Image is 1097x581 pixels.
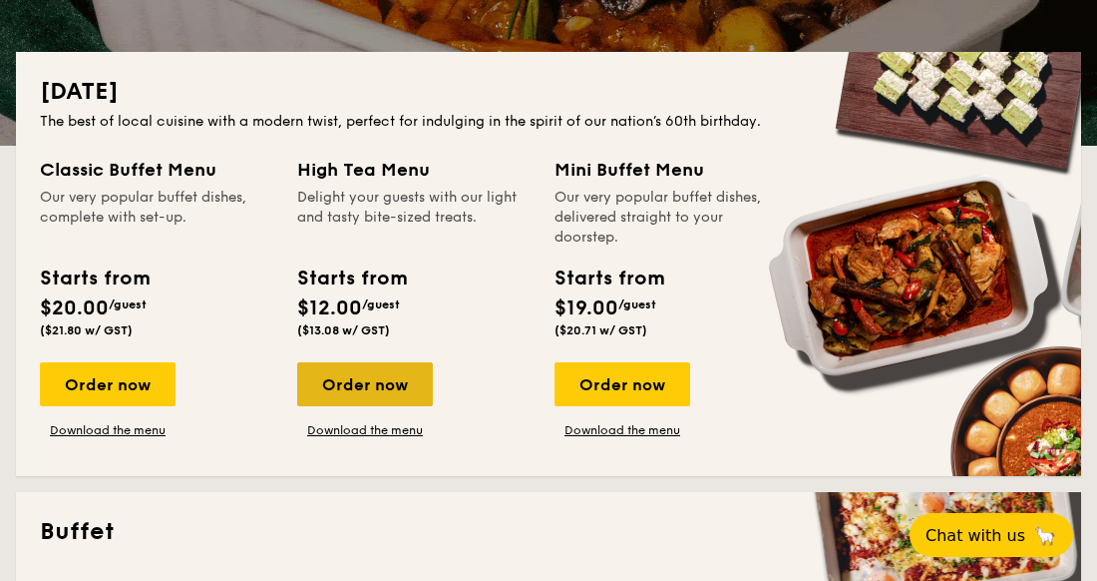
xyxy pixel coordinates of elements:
[925,526,1025,545] span: Chat with us
[40,362,176,406] div: Order now
[297,422,433,438] a: Download the menu
[1033,524,1057,547] span: 🦙
[40,156,273,184] div: Classic Buffet Menu
[40,188,273,248] div: Our very popular buffet dishes, complete with set-up.
[40,112,1057,132] div: The best of local cuisine with a modern twist, perfect for indulging in the spirit of our nation’...
[554,188,788,248] div: Our very popular buffet dishes, delivered straight to your doorstep.
[618,297,656,311] span: /guest
[40,296,109,320] span: $20.00
[554,323,647,337] span: ($20.71 w/ GST)
[554,264,663,293] div: Starts from
[297,323,390,337] span: ($13.08 w/ GST)
[554,422,690,438] a: Download the menu
[40,76,1057,108] h2: [DATE]
[109,297,147,311] span: /guest
[297,188,531,248] div: Delight your guests with our light and tasty bite-sized treats.
[297,362,433,406] div: Order now
[297,296,362,320] span: $12.00
[40,516,1057,548] h2: Buffet
[554,362,690,406] div: Order now
[297,264,406,293] div: Starts from
[297,156,531,184] div: High Tea Menu
[362,297,400,311] span: /guest
[40,264,149,293] div: Starts from
[554,156,788,184] div: Mini Buffet Menu
[40,323,133,337] span: ($21.80 w/ GST)
[40,422,176,438] a: Download the menu
[554,296,618,320] span: $19.00
[910,513,1073,557] button: Chat with us🦙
